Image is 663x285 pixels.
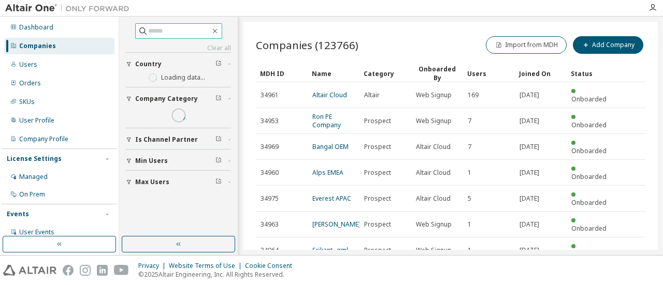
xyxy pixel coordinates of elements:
[7,210,29,218] div: Events
[215,95,222,103] span: Clear filter
[215,157,222,165] span: Clear filter
[571,146,607,155] span: Onboarded
[135,157,168,165] span: Min Users
[126,44,231,52] a: Clear all
[126,171,231,193] button: Max Users
[312,194,351,203] a: Everest APAC
[364,143,391,151] span: Prospect
[312,246,348,254] a: Srikant _gml
[312,220,361,229] a: [PERSON_NAME]
[573,36,643,54] button: Add Company
[19,79,41,87] div: Orders
[5,3,135,13] img: Altair One
[135,136,198,144] span: Is Channel Partner
[467,65,511,82] div: Users
[261,143,279,151] span: 34969
[416,117,452,125] span: Web Signup
[19,228,54,236] div: User Events
[312,91,347,99] a: Altair Cloud
[571,172,607,181] span: Onboarded
[520,220,539,229] span: [DATE]
[571,65,614,82] div: Status
[416,246,452,254] span: Web Signup
[364,117,391,125] span: Prospect
[364,194,391,203] span: Prospect
[416,220,452,229] span: Web Signup
[19,190,45,199] div: On Prem
[126,53,231,76] button: Country
[261,194,279,203] span: 34975
[261,246,279,254] span: 34964
[19,173,48,181] div: Managed
[520,91,539,99] span: [DATE]
[416,194,451,203] span: Altair Cloud
[468,194,471,203] span: 5
[364,65,407,82] div: Category
[520,143,539,151] span: [DATE]
[468,117,471,125] span: 7
[312,168,343,177] a: Alps EMEA
[364,220,391,229] span: Prospect
[7,155,62,163] div: License Settings
[126,149,231,172] button: Min Users
[261,91,279,99] span: 34961
[468,169,471,177] span: 1
[416,91,452,99] span: Web Signup
[468,143,471,151] span: 7
[520,246,539,254] span: [DATE]
[468,246,471,254] span: 1
[256,38,358,52] span: Companies (123766)
[135,178,169,186] span: Max Users
[468,220,471,229] span: 1
[19,116,54,125] div: User Profile
[97,265,108,276] img: linkedin.svg
[19,23,53,32] div: Dashboard
[571,224,607,233] span: Onboarded
[135,60,162,68] span: Country
[63,265,74,276] img: facebook.svg
[169,262,245,270] div: Website Terms of Use
[215,136,222,144] span: Clear filter
[3,265,56,276] img: altair_logo.svg
[245,262,298,270] div: Cookie Consent
[138,262,169,270] div: Privacy
[519,65,563,82] div: Joined On
[19,61,37,69] div: Users
[520,117,539,125] span: [DATE]
[114,265,129,276] img: youtube.svg
[80,265,91,276] img: instagram.svg
[260,65,304,82] div: MDH ID
[215,60,222,68] span: Clear filter
[571,95,607,103] span: Onboarded
[215,178,222,186] span: Clear filter
[312,112,341,129] a: Ron PE Company
[416,143,451,151] span: Altair Cloud
[415,65,459,82] div: Onboarded By
[126,128,231,151] button: Is Channel Partner
[571,198,607,207] span: Onboarded
[364,246,391,254] span: Prospect
[520,169,539,177] span: [DATE]
[520,194,539,203] span: [DATE]
[261,117,279,125] span: 34953
[468,91,479,99] span: 169
[312,142,349,151] a: Bangal OEM
[19,42,56,50] div: Companies
[312,65,355,82] div: Name
[571,121,607,129] span: Onboarded
[364,91,380,99] span: Altair
[19,98,35,106] div: SKUs
[135,95,198,103] span: Company Category
[364,169,391,177] span: Prospect
[261,220,279,229] span: 34963
[126,87,231,110] button: Company Category
[261,169,279,177] span: 34960
[138,270,298,279] p: © 2025 Altair Engineering, Inc. All Rights Reserved.
[486,36,567,54] button: Import from MDH
[416,169,451,177] span: Altair Cloud
[19,135,68,143] div: Company Profile
[161,73,205,82] label: Loading data...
